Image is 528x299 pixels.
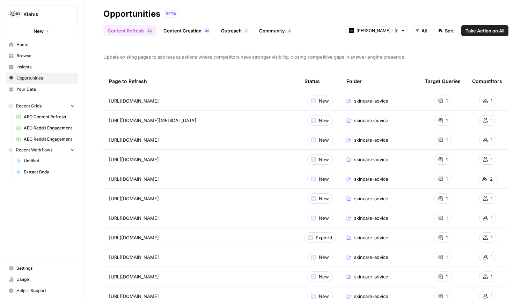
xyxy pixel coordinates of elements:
span: 1 [446,234,448,241]
div: BETA [163,10,179,17]
span: New [319,97,329,104]
span: All [421,27,427,34]
span: [URL][DOMAIN_NAME] [109,97,159,104]
span: skincare-advice [354,234,388,241]
a: AEO Reddit Engagement [13,134,78,145]
a: Browse [6,50,78,61]
span: New [319,175,329,182]
a: Insights [6,61,78,73]
a: Extract Body [13,166,78,178]
span: Update existing pages to address questions where competitors have stronger visibility, closing co... [103,53,508,60]
div: Page to Refresh [109,72,293,91]
a: Home [6,39,78,50]
span: 1 [491,97,492,104]
a: AEO Content Refresh [13,111,78,122]
button: All [411,25,431,36]
span: 1 [446,273,448,280]
span: Your Data [16,86,75,92]
span: [URL][DOMAIN_NAME] [109,136,159,143]
span: 2 [490,175,493,182]
span: New [319,254,329,261]
span: 1 [491,136,492,143]
span: 1 [491,117,492,124]
span: 1 [491,195,492,202]
span: New [319,117,329,124]
span: AEO Reddit Engagement [24,136,75,142]
span: 1 [491,234,492,241]
span: skincare-advice [354,215,388,222]
span: Extract Body [24,169,75,175]
span: New [319,156,329,163]
span: 1 [446,156,448,163]
span: 1 [446,215,448,222]
img: Kiehls Logo [8,8,21,21]
span: 1 [147,28,149,33]
span: 4 [205,28,207,33]
div: Target Queries [425,72,461,91]
span: skincare-advice [354,156,388,163]
span: 1 [446,175,448,182]
a: Opportunities [6,73,78,84]
button: Sort [434,25,459,36]
a: Usage [6,274,78,285]
span: Browse [16,53,75,59]
a: Outreach2 [217,25,252,36]
span: 4 [288,28,291,33]
span: [URL][DOMAIN_NAME][MEDICAL_DATA] [109,117,196,124]
span: skincare-advice [354,117,388,124]
span: 9 [207,28,209,33]
span: Opportunities [16,75,75,81]
span: skincare-advice [354,97,388,104]
span: Expired [316,234,332,241]
div: Status [305,72,320,91]
span: New [319,195,329,202]
span: [URL][DOMAIN_NAME] [109,215,159,222]
span: Kiehls [23,11,66,18]
a: AEO Reddit Engagement [13,122,78,134]
span: 1 [446,97,448,104]
span: skincare-advice [354,175,388,182]
span: Settings [16,265,75,271]
span: 2 [245,28,247,33]
span: 1 [491,273,492,280]
span: 1 [446,254,448,261]
span: 1 [491,215,492,222]
button: New [6,26,78,36]
button: Workspace: Kiehls [6,6,78,23]
div: Opportunities [103,8,160,20]
span: Recent Workflows [16,147,52,153]
input: Kiehl's - UK [357,27,398,34]
span: [URL][DOMAIN_NAME] [109,273,159,280]
button: Recent Grids [6,101,78,111]
div: Folder [346,72,362,91]
span: AEO Reddit Engagement [24,125,75,131]
span: 1 [446,195,448,202]
span: [URL][DOMAIN_NAME] [109,195,159,202]
span: skincare-advice [354,136,388,143]
span: Take Action on All [465,27,504,34]
button: Take Action on All [461,25,508,36]
a: Community4 [255,25,295,36]
span: 4 [149,28,152,33]
a: Content Refresh14 [103,25,156,36]
span: Untitled [24,158,75,164]
span: 1 [491,156,492,163]
span: New [34,28,44,35]
span: Help + Support [16,287,75,294]
span: New [319,215,329,222]
a: Settings [6,263,78,274]
span: 1 [491,254,492,261]
button: Help + Support [6,285,78,296]
button: Recent Workflows [6,145,78,155]
span: [URL][DOMAIN_NAME] [109,254,159,261]
span: New [319,136,329,143]
span: Sort [445,27,454,34]
span: skincare-advice [354,195,388,202]
span: Home [16,42,75,48]
span: 1 [446,117,448,124]
span: Insights [16,64,75,70]
span: 1 [446,136,448,143]
span: skincare-advice [354,254,388,261]
span: Recent Grids [16,103,42,109]
div: Competitors [472,72,502,91]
